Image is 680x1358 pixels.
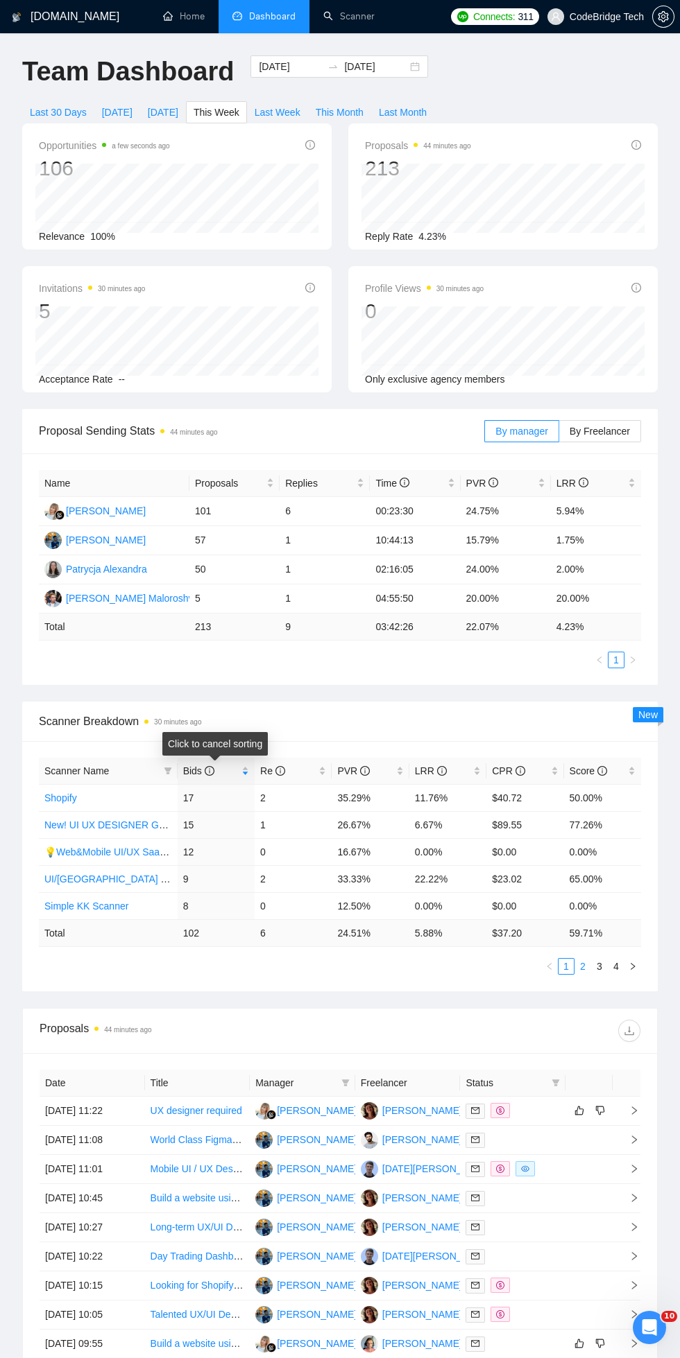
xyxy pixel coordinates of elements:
[280,555,370,584] td: 1
[255,1190,273,1207] img: SA
[473,9,515,24] span: Connects:
[624,652,641,668] li: Next Page
[255,1306,273,1323] img: SA
[232,11,242,21] span: dashboard
[40,1020,340,1042] div: Proposals
[277,1336,357,1351] div: [PERSON_NAME]
[471,1281,479,1289] span: mail
[39,422,484,439] span: Proposal Sending Stats
[564,784,641,811] td: 50.00%
[344,59,407,74] input: End date
[151,1192,277,1203] a: Build a website using Shopify
[266,1110,276,1120] img: gigradar-bm.png
[328,61,339,72] span: swap-right
[361,1250,493,1261] a: IR[DATE][PERSON_NAME]
[409,919,486,946] td: 5.88 %
[104,1026,151,1034] time: 44 minutes ago
[39,470,189,497] th: Name
[471,1339,479,1348] span: mail
[90,231,115,242] span: 100%
[39,713,641,730] span: Scanner Breakdown
[162,732,268,756] div: Click to cancel sorting
[277,1161,357,1176] div: [PERSON_NAME]
[551,584,641,613] td: 20.00%
[39,919,178,946] td: Total
[361,1102,378,1120] img: AV
[66,532,146,548] div: [PERSON_NAME]
[382,1190,462,1205] div: [PERSON_NAME]
[595,1338,605,1349] span: dislike
[285,476,354,491] span: Replies
[564,892,641,919] td: 0.00%
[365,298,484,324] div: 0
[361,1133,462,1144] a: AT[PERSON_NAME]
[471,1135,479,1144] span: mail
[486,865,563,892] td: $23.02
[255,865,332,892] td: 2
[486,784,563,811] td: $40.72
[652,6,674,28] button: setting
[564,838,641,865] td: 0.00%
[609,959,624,974] a: 4
[495,426,547,437] span: By manager
[471,1165,479,1173] span: mail
[39,298,145,324] div: 5
[255,1337,357,1348] a: AK[PERSON_NAME]
[595,656,604,664] span: left
[361,1279,462,1290] a: AV[PERSON_NAME]
[370,497,460,526] td: 00:23:30
[255,1131,273,1149] img: SA
[280,470,370,497] th: Replies
[409,811,486,838] td: 6.67%
[30,105,87,120] span: Last 30 Days
[365,231,413,242] span: Reply Rate
[44,900,128,912] a: Simple KK Scanner
[423,142,470,150] time: 44 minutes ago
[145,1155,250,1184] td: Mobile UI / UX Designer
[631,140,641,150] span: info-circle
[39,137,170,154] span: Opportunities
[551,526,641,555] td: 1.75%
[361,1248,378,1265] img: IR
[98,285,145,293] time: 30 minutes ago
[151,1338,277,1349] a: Build a website using Shopify
[559,959,574,974] a: 1
[255,1163,357,1174] a: SA[PERSON_NAME]
[549,1072,563,1093] span: filter
[570,765,607,776] span: Score
[486,838,563,865] td: $0.00
[44,532,62,549] img: SA
[591,958,608,975] li: 3
[466,1075,546,1090] span: Status
[415,765,447,776] span: LRR
[618,1164,639,1174] span: right
[382,1248,493,1264] div: [DATE][PERSON_NAME]
[341,1079,350,1087] span: filter
[418,231,446,242] span: 4.23%
[280,526,370,555] td: 1
[382,1336,462,1351] div: [PERSON_NAME]
[255,1102,273,1120] img: AK
[595,1105,605,1116] span: dislike
[624,958,641,975] li: Next Page
[183,765,214,776] span: Bids
[571,1102,588,1119] button: like
[151,1251,286,1262] a: Day Trading Dashboard Design
[195,476,264,491] span: Proposals
[618,1135,639,1144] span: right
[661,1311,677,1322] span: 10
[332,919,409,946] td: 24.51 %
[609,652,624,668] a: 1
[66,591,206,606] div: [PERSON_NAME] Maloroshvylo
[457,11,468,22] img: upwork-logo.png
[255,1308,357,1319] a: SA[PERSON_NAME]
[516,766,525,776] span: info-circle
[178,865,255,892] td: 9
[145,1126,250,1155] td: World Class Figma Designer
[361,1160,378,1178] img: IR
[255,1160,273,1178] img: SA
[332,838,409,865] td: 16.67%
[40,1070,145,1097] th: Date
[409,838,486,865] td: 0.00%
[280,613,370,641] td: 9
